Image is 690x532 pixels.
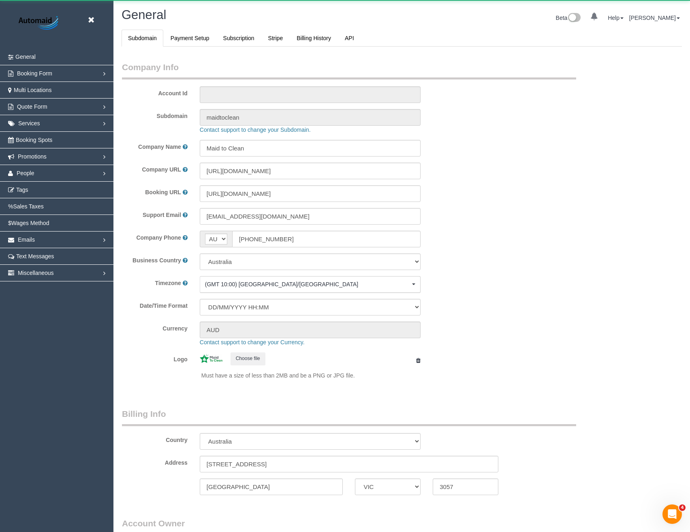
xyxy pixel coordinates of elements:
span: General [15,54,36,60]
legend: Company Info [122,61,576,79]
label: Currency [116,322,194,332]
span: Booking Form [17,70,52,77]
input: Phone [232,231,421,247]
span: Multi Locations [14,87,51,93]
a: Stripe [262,30,290,47]
input: City [200,478,343,495]
legend: Billing Info [122,408,576,426]
span: General [122,8,166,22]
button: (GMT 10:00) [GEOGRAPHIC_DATA]/[GEOGRAPHIC_DATA] [200,276,421,293]
p: Must have a size of less than 2MB and be a PNG or JPG file. [201,371,421,380]
span: Services [18,120,40,127]
span: Wages Method [11,220,49,226]
span: Text Messages [16,253,54,260]
span: (GMT 10:00) [GEOGRAPHIC_DATA]/[GEOGRAPHIC_DATA] [205,280,410,288]
span: Quote Form [17,103,47,110]
label: Company Phone [136,234,181,242]
label: Account Id [116,86,194,97]
span: Sales Taxes [13,203,43,210]
label: Timezone [155,279,181,287]
a: Billing History [290,30,338,47]
a: Beta [556,15,581,21]
label: Company URL [142,165,181,174]
label: Business Country [132,256,181,264]
span: Emails [18,236,35,243]
a: Payment Setup [164,30,216,47]
div: Contact support to change your Subdomain. [194,126,660,134]
a: Subscription [217,30,261,47]
label: Booking URL [145,188,181,196]
label: Subdomain [116,109,194,120]
label: Support Email [143,211,181,219]
a: API [338,30,361,47]
label: Address [165,459,188,467]
span: 4 [679,504,686,511]
input: Zip [433,478,498,495]
img: Automaid Logo [14,14,65,32]
label: Country [166,436,188,444]
span: Tags [16,187,28,193]
a: Help [608,15,624,21]
span: Promotions [18,153,47,160]
img: New interface [567,13,581,24]
button: Choose file [231,352,265,365]
iframe: Intercom live chat [662,504,682,524]
a: Subdomain [122,30,163,47]
label: Logo [116,352,194,363]
label: Date/Time Format [116,299,194,310]
div: Contact support to change your Currency. [194,338,660,346]
span: Booking Spots [16,137,52,143]
label: Company Name [138,143,181,151]
a: [PERSON_NAME] [629,15,680,21]
span: Miscellaneous [18,270,54,276]
ol: Choose Timezone [200,276,421,293]
span: People [17,170,34,176]
img: 367b4035868b057e955216826a9f17c862141b21.jpeg [200,354,222,363]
